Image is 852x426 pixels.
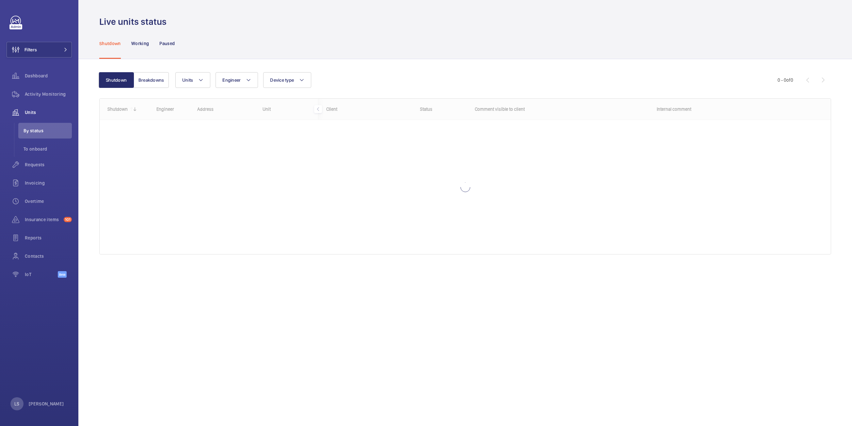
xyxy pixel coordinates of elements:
button: Device type [263,72,311,88]
span: Beta [58,271,67,278]
button: Breakdowns [134,72,169,88]
button: Engineer [216,72,258,88]
span: Dashboard [25,73,72,79]
span: Device type [270,77,294,83]
span: Activity Monitoring [25,91,72,97]
p: Paused [159,40,175,47]
span: Insurance items [25,216,61,223]
span: To onboard [24,146,72,152]
span: 101 [64,217,72,222]
span: Filters [24,46,37,53]
span: By status [24,127,72,134]
span: Engineer [222,77,241,83]
span: Requests [25,161,72,168]
span: Units [25,109,72,116]
p: Shutdown [99,40,121,47]
span: 0 - 0 0 [778,78,793,82]
p: Working [131,40,149,47]
span: Reports [25,235,72,241]
button: Shutdown [99,72,134,88]
h1: Live units status [99,16,170,28]
span: Units [182,77,193,83]
span: IoT [25,271,58,278]
p: LS [14,401,19,407]
span: Overtime [25,198,72,205]
p: [PERSON_NAME] [29,401,64,407]
button: Filters [7,42,72,57]
span: Contacts [25,253,72,259]
button: Units [175,72,210,88]
span: Invoicing [25,180,72,186]
span: of [786,77,791,83]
